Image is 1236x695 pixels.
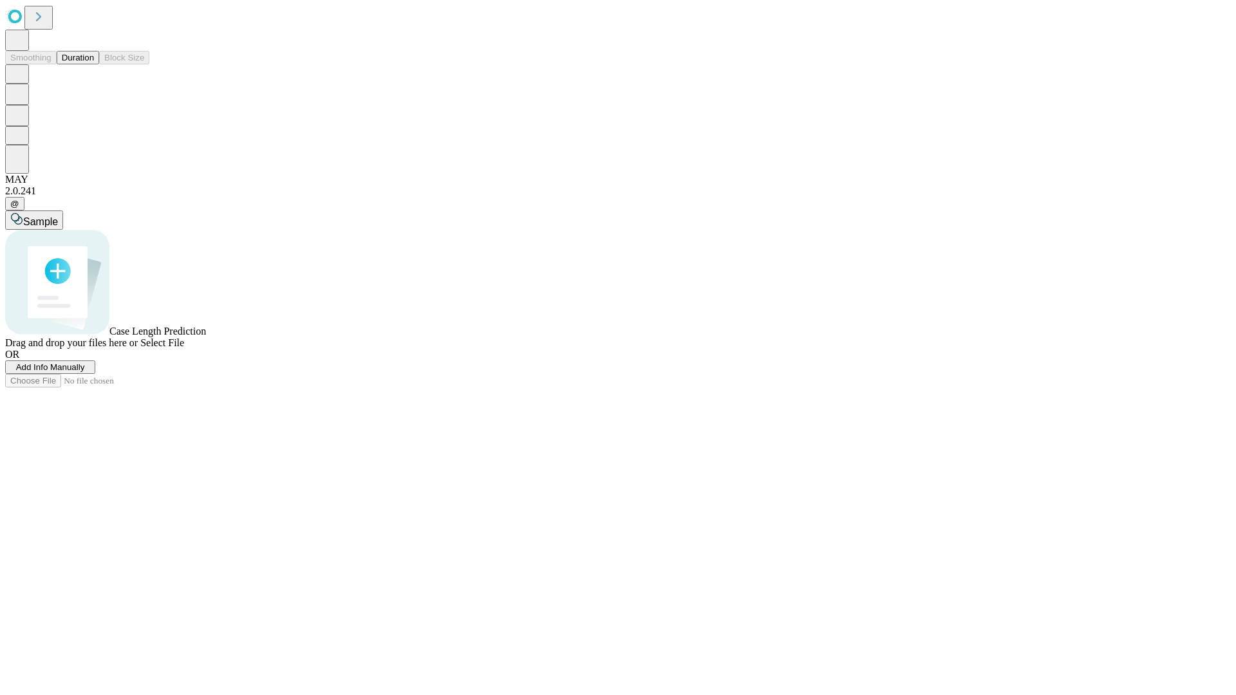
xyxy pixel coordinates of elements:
[109,326,206,337] span: Case Length Prediction
[5,174,1231,185] div: MAY
[5,185,1231,197] div: 2.0.241
[10,199,19,208] span: @
[5,337,138,348] span: Drag and drop your files here or
[23,216,58,227] span: Sample
[5,197,24,210] button: @
[57,51,99,64] button: Duration
[5,360,95,374] button: Add Info Manually
[5,51,57,64] button: Smoothing
[5,349,19,360] span: OR
[140,337,184,348] span: Select File
[99,51,149,64] button: Block Size
[5,210,63,230] button: Sample
[16,362,85,372] span: Add Info Manually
